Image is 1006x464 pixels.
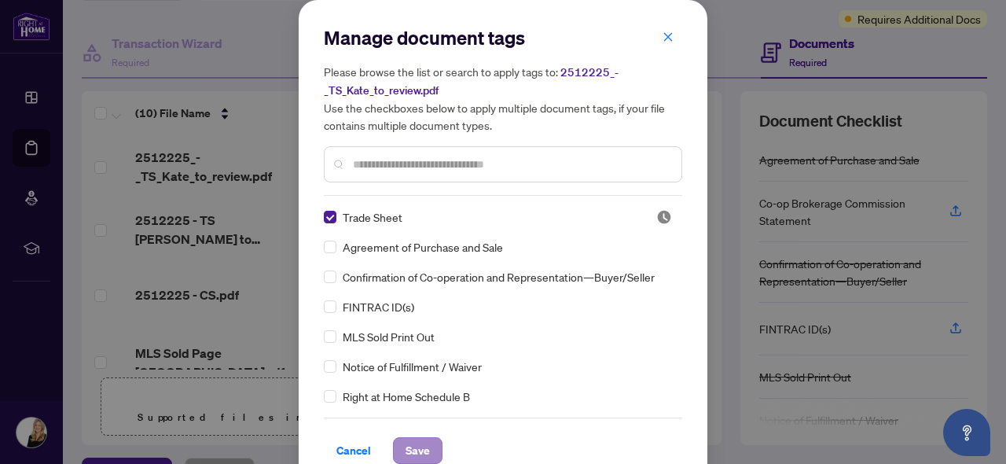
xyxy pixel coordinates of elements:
[343,298,414,315] span: FINTRAC ID(s)
[656,209,672,225] span: Pending Review
[343,238,503,256] span: Agreement of Purchase and Sale
[943,409,990,456] button: Open asap
[324,63,682,134] h5: Please browse the list or search to apply tags to: Use the checkboxes below to apply multiple doc...
[336,438,371,463] span: Cancel
[406,438,430,463] span: Save
[343,328,435,345] span: MLS Sold Print Out
[656,209,672,225] img: status
[393,437,442,464] button: Save
[343,268,655,285] span: Confirmation of Co-operation and Representation—Buyer/Seller
[343,208,402,226] span: Trade Sheet
[663,31,674,42] span: close
[324,437,384,464] button: Cancel
[343,388,470,405] span: Right at Home Schedule B
[343,358,482,375] span: Notice of Fulfillment / Waiver
[324,25,682,50] h2: Manage document tags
